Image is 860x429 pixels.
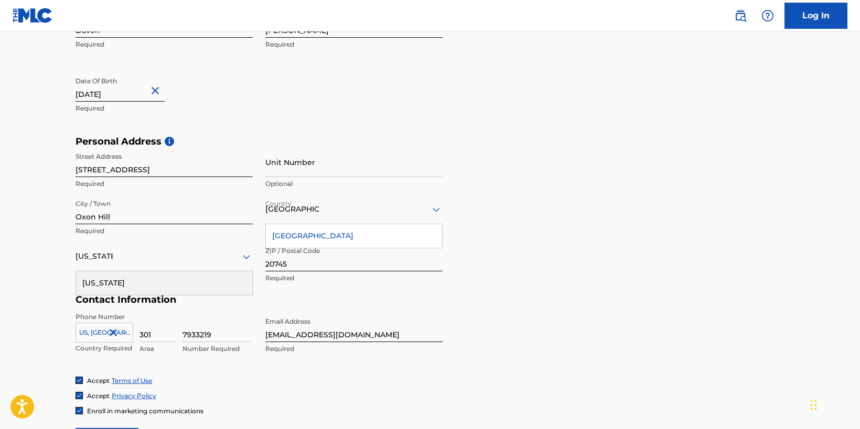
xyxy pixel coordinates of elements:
div: [GEOGRAPHIC_DATA] [266,224,442,248]
p: Number Required [182,344,251,354]
p: Optional [265,179,443,189]
p: Required [76,179,253,189]
h5: Personal Address [76,136,784,148]
p: Required [76,104,253,113]
img: MLC Logo [13,8,53,23]
p: Required [265,40,443,49]
label: Country [265,193,292,208]
a: Terms of Use [112,377,152,384]
span: Accept [87,392,110,400]
p: Area [139,344,176,354]
img: checkbox [76,392,82,399]
a: Public Search [730,5,751,26]
p: Required [265,273,443,283]
span: Accept [87,377,110,384]
h5: Contact Information [76,294,443,306]
p: Required [265,344,443,354]
div: [US_STATE] [76,271,252,295]
span: i [165,137,174,146]
div: Help [757,5,778,26]
button: Close [149,75,165,107]
p: Required [76,40,253,49]
a: Log In [784,3,847,29]
p: Country Required [76,344,133,353]
p: Required [76,226,253,236]
img: search [734,9,747,22]
span: Enroll in marketing communications [87,407,203,415]
iframe: Chat Widget [808,379,860,429]
img: checkbox [76,377,82,383]
img: checkbox [76,408,82,414]
img: help [761,9,774,22]
a: Privacy Policy [112,392,156,400]
div: Drag [811,389,817,421]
